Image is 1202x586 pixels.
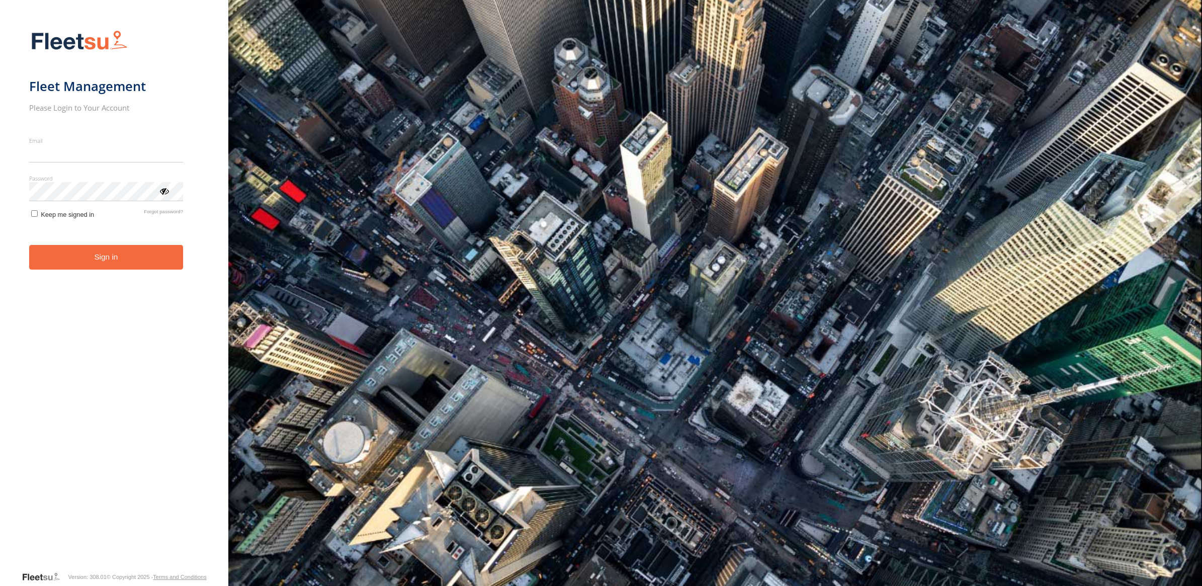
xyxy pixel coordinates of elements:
a: Terms and Conditions [153,574,206,580]
img: Fleetsu [29,28,130,54]
label: Password [29,175,184,182]
h2: Please Login to Your Account [29,103,184,113]
div: © Copyright 2025 - [107,574,207,580]
input: Keep me signed in [31,210,38,217]
form: main [29,24,200,571]
a: Forgot password? [144,209,183,218]
h1: Fleet Management [29,78,184,95]
span: Keep me signed in [41,211,94,218]
div: Version: 308.01 [68,574,106,580]
label: Email [29,137,184,144]
div: ViewPassword [159,186,169,196]
button: Sign in [29,245,184,270]
a: Visit our Website [22,572,68,582]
